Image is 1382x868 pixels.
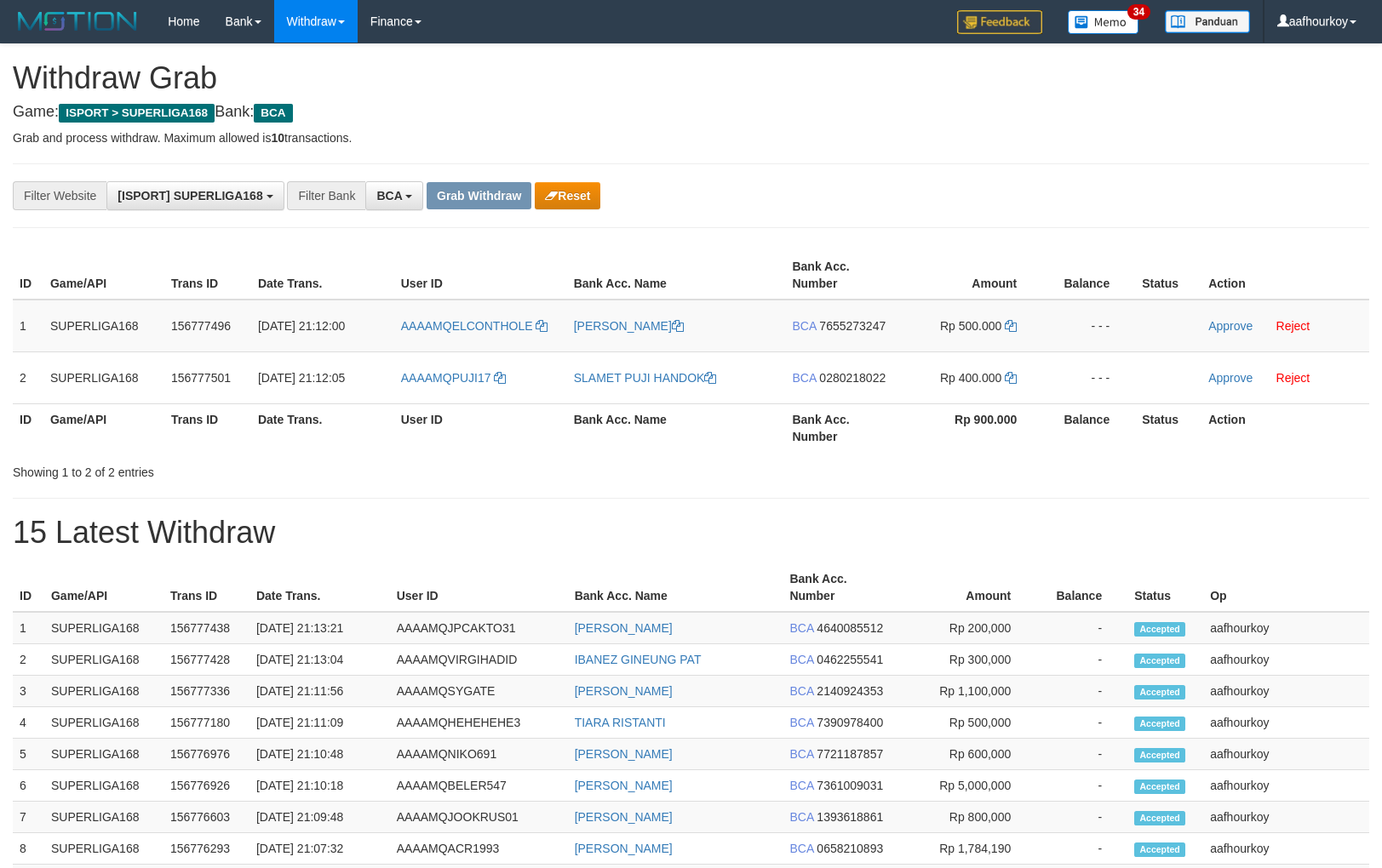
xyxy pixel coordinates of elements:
td: 156776926 [163,770,249,802]
button: Reset [535,182,600,209]
td: aafhourkoy [1203,707,1369,739]
a: Approve [1208,319,1253,333]
span: Accepted [1134,685,1185,700]
strong: 10 [271,131,284,145]
td: - [1036,676,1127,707]
span: BCA [376,189,402,203]
th: Game/API [43,251,164,300]
th: Date Trans. [249,563,390,612]
th: User ID [394,403,567,452]
td: - [1036,707,1127,739]
td: - [1036,644,1127,676]
span: BCA [789,716,813,729]
td: aafhourkoy [1203,676,1369,707]
img: Feedback.jpg [957,10,1042,34]
td: 156776603 [163,802,249,833]
td: - [1036,770,1127,802]
span: Copy 4640085512 to clipboard [817,621,883,635]
td: 6 [13,770,44,802]
a: Copy 500000 to clipboard [1005,319,1017,333]
span: Copy 7390978400 to clipboard [817,716,883,729]
td: - [1036,802,1127,833]
h1: 15 Latest Withdraw [13,516,1369,550]
th: Game/API [44,563,163,612]
img: panduan.png [1165,10,1250,33]
td: 1 [13,300,43,352]
td: Rp 1,784,190 [898,833,1036,865]
th: Balance [1042,403,1135,452]
span: ISPORT > SUPERLIGA168 [59,104,215,123]
td: AAAAMQACR1993 [390,833,568,865]
td: AAAAMQJOOKRUS01 [390,802,568,833]
td: [DATE] 21:11:09 [249,707,390,739]
td: AAAAMQSYGATE [390,676,568,707]
a: [PERSON_NAME] [575,842,673,855]
td: Rp 600,000 [898,739,1036,770]
span: Accepted [1134,654,1185,668]
button: Grab Withdraw [427,182,531,209]
td: 1 [13,612,44,644]
span: 156777501 [171,371,231,385]
th: Bank Acc. Number [785,403,903,452]
td: 156776976 [163,739,249,770]
th: ID [13,563,44,612]
th: Balance [1042,251,1135,300]
span: Copy 7721187857 to clipboard [817,747,883,761]
th: Bank Acc. Name [567,251,786,300]
td: SUPERLIGA168 [43,300,164,352]
span: [DATE] 21:12:00 [258,319,345,333]
span: BCA [789,684,813,698]
td: [DATE] 21:09:48 [249,802,390,833]
a: [PERSON_NAME] [575,810,673,824]
td: Rp 200,000 [898,612,1036,644]
img: Button%20Memo.svg [1068,10,1139,34]
td: 2 [13,351,43,403]
span: BCA [789,810,813,824]
p: Grab and process withdraw. Maximum allowed is transactions. [13,129,1369,146]
span: Copy 0658210893 to clipboard [817,842,883,855]
span: Rp 500.000 [940,319,1001,333]
a: AAAAMQELCONTHOLE [401,319,548,333]
span: 156777496 [171,319,231,333]
td: SUPERLIGA168 [44,833,163,865]
th: Trans ID [164,403,251,452]
th: Trans ID [163,563,249,612]
td: [DATE] 21:10:48 [249,739,390,770]
td: AAAAMQNIKO691 [390,739,568,770]
span: BCA [789,621,813,635]
td: 8 [13,833,44,865]
span: Copy 0280218022 to clipboard [819,371,886,385]
div: Filter Bank [287,181,365,210]
td: [DATE] 21:11:56 [249,676,390,707]
td: AAAAMQJPCAKTO31 [390,612,568,644]
th: User ID [390,563,568,612]
span: Copy 0462255541 to clipboard [817,653,883,666]
td: SUPERLIGA168 [44,612,163,644]
span: BCA [789,842,813,855]
a: Approve [1208,371,1253,385]
th: Bank Acc. Number [783,563,898,612]
a: SLAMET PUJI HANDOK [574,371,717,385]
a: [PERSON_NAME] [574,319,684,333]
span: Rp 400.000 [940,371,1001,385]
a: [PERSON_NAME] [575,684,673,698]
span: BCA [792,319,816,333]
td: 156777428 [163,644,249,676]
td: SUPERLIGA168 [43,351,164,403]
td: [DATE] 21:07:32 [249,833,390,865]
td: SUPERLIGA168 [44,707,163,739]
span: [ISPORT] SUPERLIGA168 [118,189,262,203]
th: Amount [898,563,1036,612]
td: Rp 5,000,000 [898,770,1036,802]
span: Copy 7361009031 to clipboard [817,779,883,792]
th: Op [1203,563,1369,612]
span: 34 [1127,4,1150,20]
span: AAAAMQELCONTHOLE [401,319,533,333]
h1: Withdraw Grab [13,61,1369,95]
th: Bank Acc. Number [785,251,903,300]
a: TIARA RISTANTI [575,716,666,729]
span: Copy 7655273247 to clipboard [819,319,886,333]
th: Trans ID [164,251,251,300]
a: AAAAMQPUJI17 [401,371,507,385]
td: aafhourkoy [1203,739,1369,770]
